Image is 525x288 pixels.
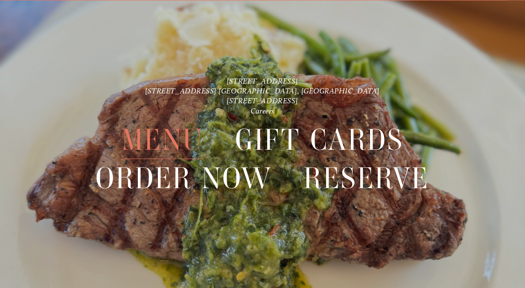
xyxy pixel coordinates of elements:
span: Order Now [96,159,272,198]
span: Reserve [303,159,429,198]
a: Reserve [303,159,429,197]
a: [STREET_ADDRESS] [227,76,298,85]
a: Order Now [96,159,272,197]
a: Gift Cards [235,121,404,159]
a: [STREET_ADDRESS] [GEOGRAPHIC_DATA], [GEOGRAPHIC_DATA] [145,86,380,95]
a: Menu [122,121,204,159]
a: [STREET_ADDRESS] [227,96,298,105]
a: Careers [251,106,274,115]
